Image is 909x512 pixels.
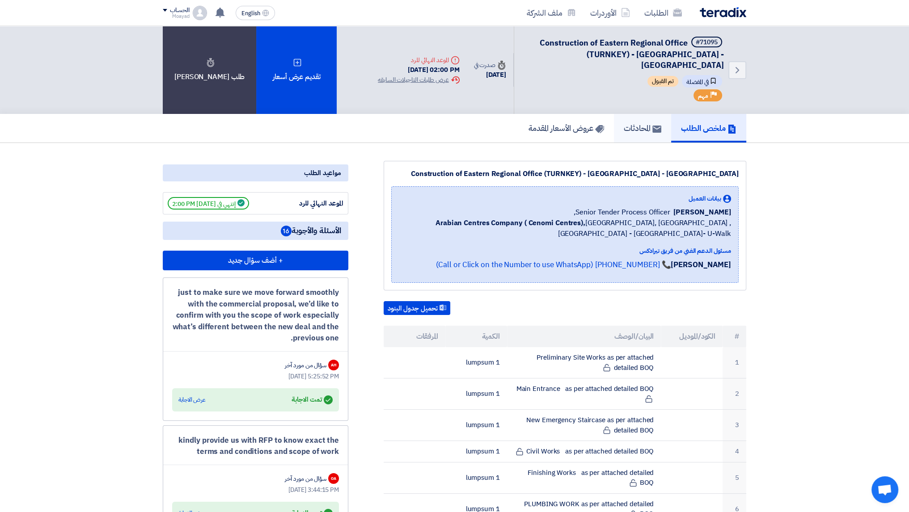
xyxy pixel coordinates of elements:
[614,114,671,143] a: المحادثات
[292,394,333,406] div: تمت الاجابة
[168,197,249,210] span: إنتهي في [DATE] 2:00 PM
[163,14,189,19] div: Moayad
[661,326,723,347] th: الكود/الموديل
[525,37,724,71] h5: Construction of Eastern Regional Office (TURNKEY) - Nakheel Mall - Dammam
[507,410,661,441] td: New Emergency Staircase as per attached detailed BOQ
[696,39,718,46] div: #71095
[723,378,746,410] td: 2
[445,378,507,410] td: 1 lumpsum
[698,92,708,100] span: مهم
[384,301,450,315] button: تحميل جدول البنود
[445,347,507,378] td: 1 lumpsum
[700,7,746,17] img: Teradix logo
[378,75,459,84] div: عرض طلبات التاجيلات السابقه
[637,2,689,23] a: الطلبات
[519,114,614,143] a: عروض الأسعار المقدمة
[445,462,507,493] td: 1 lumpsum
[673,207,731,218] span: [PERSON_NAME]
[474,70,506,80] div: [DATE]
[723,326,746,347] th: #
[871,476,898,503] div: Open chat
[671,259,731,270] strong: [PERSON_NAME]
[178,395,206,404] div: عرض الاجابة
[256,26,337,114] div: تقديم عرض أسعار
[163,26,256,114] div: طلب [PERSON_NAME]
[163,164,348,181] div: مواعيد الطلب
[281,225,341,236] span: الأسئلة والأجوبة
[281,226,292,236] span: 16
[507,347,661,378] td: Preliminary Site Works as per attached detailed BOQ
[723,441,746,462] td: 4
[671,114,746,143] a: ملخص الطلب
[172,372,339,381] div: [DATE] 5:25:52 PM
[445,441,507,462] td: 1 lumpsum
[682,75,722,88] span: في المفضلة
[435,259,671,270] a: 📞 [PHONE_NUMBER] (Call or Click on the Number to use WhatsApp)
[172,485,339,495] div: [DATE] 3:44:15 PM
[723,410,746,441] td: 3
[378,65,459,75] div: [DATE] 02:00 PM
[507,441,661,462] td: Civil Works as per attached detailed BOQ
[445,326,507,347] th: الكمية
[435,218,585,228] b: Arabian Centres Company ( Cenomi Centres),
[276,198,343,209] div: الموعد النهائي للرد
[236,6,275,20] button: English
[285,361,326,370] div: سؤال من مورد آخر
[163,251,348,270] button: + أضف سؤال جديد
[507,462,661,493] td: Finishing Works as per attached detailed BOQ
[507,326,661,347] th: البيان/الوصف
[384,326,445,347] th: المرفقات
[723,462,746,493] td: 5
[399,246,731,256] div: مسئول الدعم الفني من فريق تيرادكس
[328,473,339,484] div: OA
[689,194,721,203] span: بيانات العميل
[583,2,637,23] a: الأوردرات
[445,410,507,441] td: 1 lumpsum
[474,60,506,70] div: صدرت في
[681,123,736,133] h5: ملخص الطلب
[624,123,661,133] h5: المحادثات
[399,218,731,239] span: [GEOGRAPHIC_DATA], [GEOGRAPHIC_DATA] ,[GEOGRAPHIC_DATA] - [GEOGRAPHIC_DATA]- U-Walk
[528,123,604,133] h5: عروض الأسعار المقدمة
[391,168,739,179] div: Construction of Eastern Regional Office (TURNKEY) - [GEOGRAPHIC_DATA] - [GEOGRAPHIC_DATA]
[378,55,459,65] div: الموعد النهائي للرد
[574,207,670,218] span: Senior Tender Process Officer,
[172,287,339,344] div: just to make sure we move forward smoothly with the commercial proposal, we’d like to confirm wit...
[507,378,661,410] td: Main Entrance as per attached detailed BOQ
[328,360,339,370] div: AH
[241,10,260,17] span: English
[193,6,207,20] img: profile_test.png
[170,7,189,14] div: الحساب
[285,474,326,483] div: سؤال من مورد آخر
[647,76,678,87] span: تم القبول
[520,2,583,23] a: ملف الشركة
[723,347,746,378] td: 1
[540,37,724,71] span: Construction of Eastern Regional Office (TURNKEY) - [GEOGRAPHIC_DATA] - [GEOGRAPHIC_DATA]
[172,435,339,457] div: kindly provide us with RFP to know exact the terms and conditions and scope of work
